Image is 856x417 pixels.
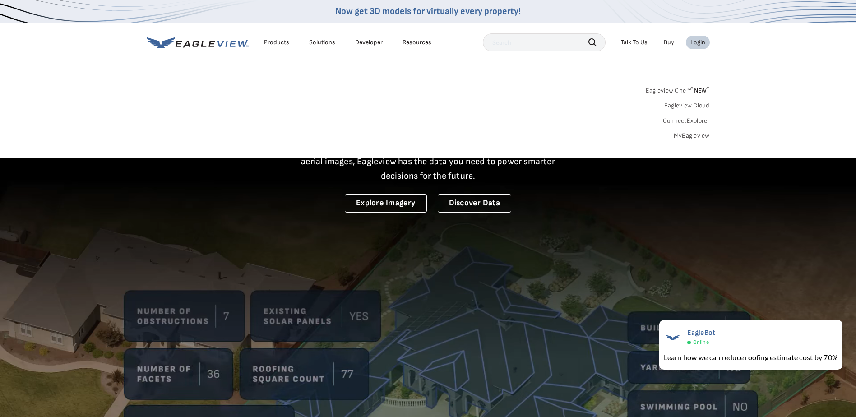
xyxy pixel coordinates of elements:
input: Search [483,33,606,51]
div: Login [690,38,705,46]
div: Products [264,38,289,46]
a: Eagleview One™*NEW* [646,84,710,94]
a: MyEagleview [674,132,710,140]
a: Buy [664,38,674,46]
a: Explore Imagery [345,194,427,213]
a: Now get 3D models for virtually every property! [335,6,521,17]
a: ConnectExplorer [663,117,710,125]
img: EagleBot [664,329,682,347]
div: Solutions [309,38,335,46]
span: NEW [691,87,709,94]
span: Online [693,339,709,346]
div: Talk To Us [621,38,648,46]
div: Learn how we can reduce roofing estimate cost by 70% [664,352,838,363]
div: Resources [403,38,431,46]
span: EagleBot [687,329,716,337]
p: A new era starts here. Built on more than 3.5 billion high-resolution aerial images, Eagleview ha... [290,140,566,183]
a: Eagleview Cloud [664,102,710,110]
a: Developer [355,38,383,46]
a: Discover Data [438,194,511,213]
